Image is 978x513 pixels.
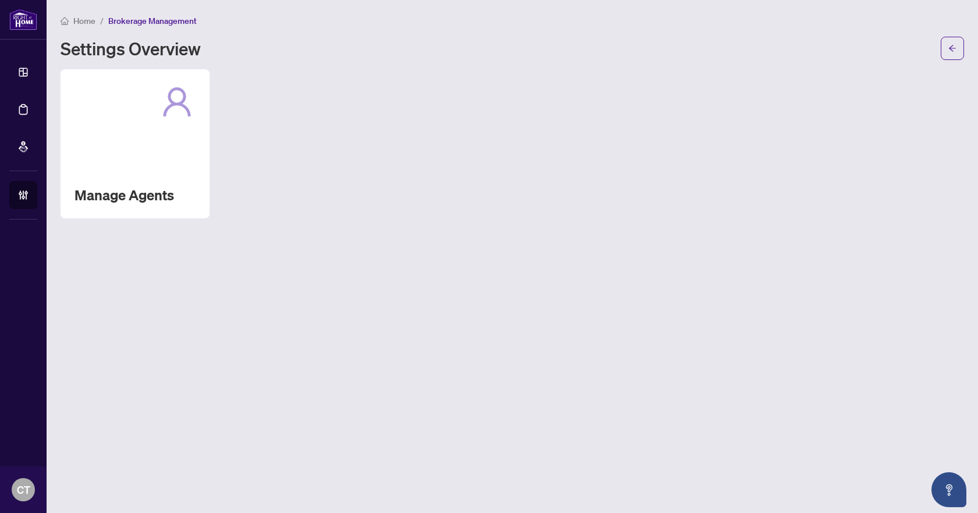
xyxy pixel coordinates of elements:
h1: Settings Overview [61,39,201,58]
span: arrow-left [948,44,956,52]
span: home [61,17,69,25]
span: Brokerage Management [108,16,197,26]
button: Open asap [931,472,966,507]
h2: Manage Agents [75,186,196,204]
span: CT [17,482,30,498]
li: / [100,14,104,27]
img: logo [9,9,37,30]
span: Home [73,16,95,26]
